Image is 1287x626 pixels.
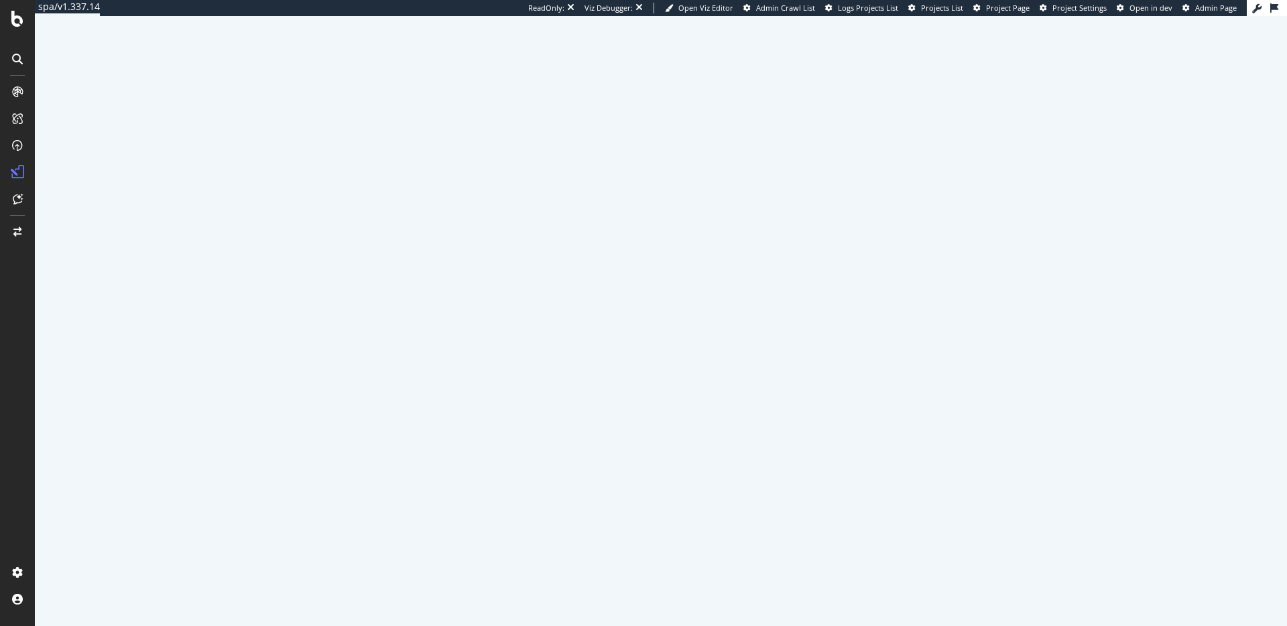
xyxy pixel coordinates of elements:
span: Admin Page [1195,3,1237,13]
div: ReadOnly: [528,3,564,13]
span: Logs Projects List [838,3,898,13]
span: Project Page [986,3,1030,13]
a: Open in dev [1117,3,1172,13]
a: Logs Projects List [825,3,898,13]
a: Projects List [908,3,963,13]
div: Viz Debugger: [585,3,633,13]
span: Projects List [921,3,963,13]
span: Open in dev [1129,3,1172,13]
div: animation [613,286,709,334]
span: Admin Crawl List [756,3,815,13]
span: Open Viz Editor [678,3,733,13]
a: Admin Crawl List [743,3,815,13]
a: Project Page [973,3,1030,13]
a: Project Settings [1040,3,1107,13]
span: Project Settings [1052,3,1107,13]
a: Open Viz Editor [665,3,733,13]
a: Admin Page [1182,3,1237,13]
